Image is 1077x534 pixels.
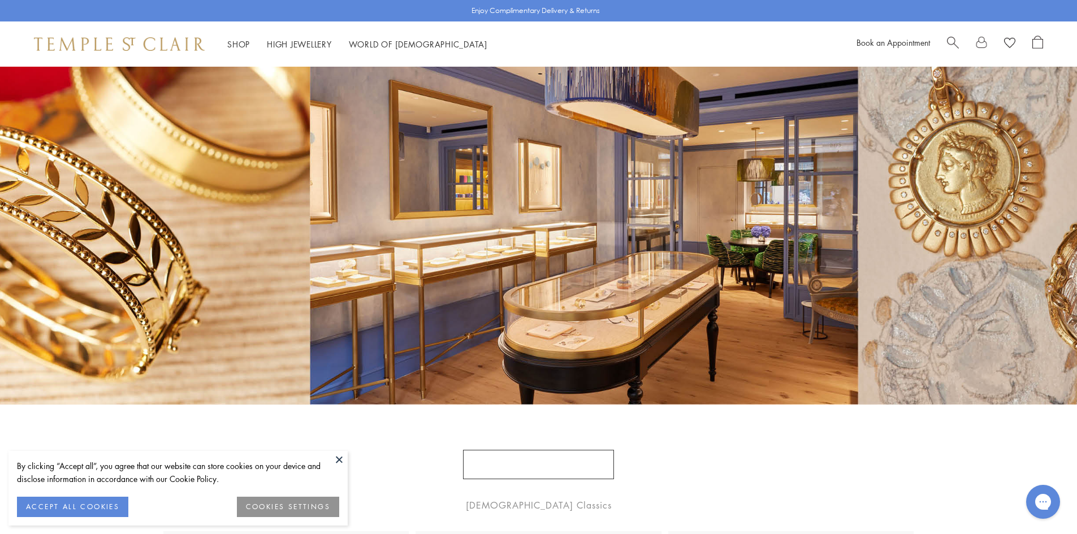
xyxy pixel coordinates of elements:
a: ShopShop [227,38,250,50]
a: Open Shopping Bag [1032,36,1043,53]
a: High JewelleryHigh Jewellery [267,38,332,50]
nav: Main navigation [227,37,487,51]
iframe: Gorgias live chat messenger [1020,481,1066,523]
a: Book an Appointment [857,37,930,48]
img: Temple St. Clair [34,37,205,51]
p: Enjoy Complimentary Delivery & Returns [472,5,600,16]
a: World of [DEMOGRAPHIC_DATA]World of [DEMOGRAPHIC_DATA] [349,38,487,50]
a: Search [947,36,959,53]
button: ACCEPT ALL COOKIES [17,497,128,517]
div: By clicking “Accept all”, you agree that our website can store cookies on your device and disclos... [17,459,339,485]
h3: [DEMOGRAPHIC_DATA] Classics [45,499,1032,511]
a: VISIT OUR NYC FLAGSHIP [463,450,613,479]
a: View Wishlist [1004,36,1015,53]
button: COOKIES SETTINGS [237,497,339,517]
